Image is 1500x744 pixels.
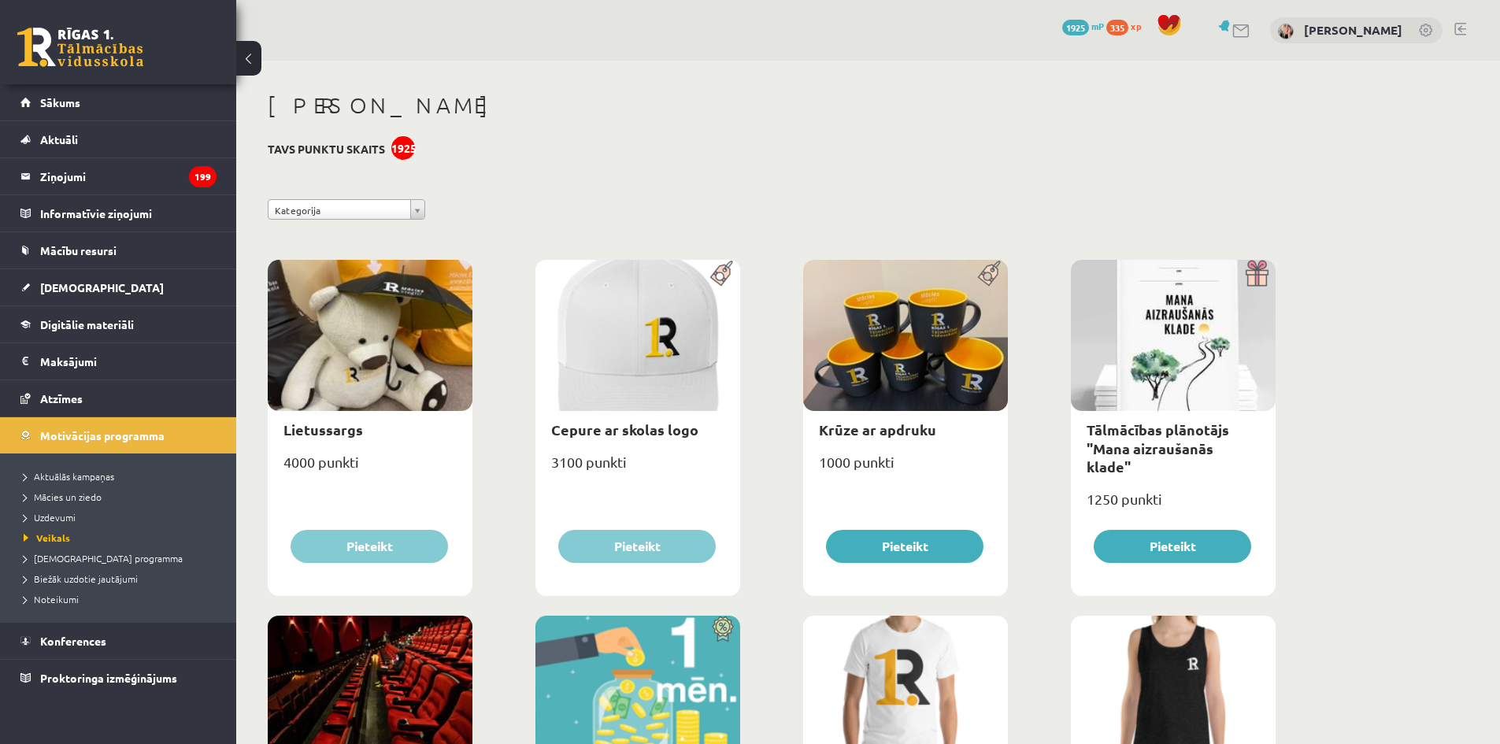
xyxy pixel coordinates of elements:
[40,95,80,109] span: Sākums
[1091,20,1104,32] span: mP
[24,511,76,524] span: Uzdevumi
[275,200,404,220] span: Kategorija
[40,280,164,294] span: [DEMOGRAPHIC_DATA]
[20,84,217,120] a: Sākums
[551,420,698,439] a: Cepure ar skolas logo
[40,391,83,405] span: Atzīmes
[20,158,217,194] a: Ziņojumi199
[1087,420,1229,476] a: Tālmācības plānotājs "Mana aizraušanās klade"
[1062,20,1104,32] a: 1925 mP
[20,623,217,659] a: Konferences
[283,420,363,439] a: Lietussargs
[1094,530,1251,563] button: Pieteikt
[268,449,472,488] div: 4000 punkti
[1131,20,1141,32] span: xp
[558,530,716,563] button: Pieteikt
[20,417,217,453] a: Motivācijas programma
[24,592,220,606] a: Noteikumi
[40,158,217,194] legend: Ziņojumi
[1106,20,1149,32] a: 335 xp
[20,343,217,379] a: Maksājumi
[24,469,220,483] a: Aktuālās kampaņas
[826,530,983,563] button: Pieteikt
[24,531,70,544] span: Veikals
[189,166,217,187] i: 199
[803,449,1008,488] div: 1000 punkti
[24,490,102,503] span: Mācies un ziedo
[1106,20,1128,35] span: 335
[535,449,740,488] div: 3100 punkti
[40,195,217,231] legend: Informatīvie ziņojumi
[24,593,79,605] span: Noteikumi
[972,260,1008,287] img: Populāra prece
[24,572,138,585] span: Biežāk uzdotie jautājumi
[40,428,165,442] span: Motivācijas programma
[40,671,177,685] span: Proktoringa izmēģinājums
[17,28,143,67] a: Rīgas 1. Tālmācības vidusskola
[20,121,217,157] a: Aktuāli
[1240,260,1276,287] img: Dāvana ar pārsteigumu
[20,660,217,696] a: Proktoringa izmēģinājums
[1062,20,1089,35] span: 1925
[24,552,183,564] span: [DEMOGRAPHIC_DATA] programma
[1278,24,1294,39] img: Beāte Poļaka
[705,260,740,287] img: Populāra prece
[268,92,1276,119] h1: [PERSON_NAME]
[391,136,415,160] div: 1925
[705,616,740,642] img: Atlaide
[819,420,936,439] a: Krūze ar apdruku
[40,634,106,648] span: Konferences
[24,490,220,504] a: Mācies un ziedo
[24,551,220,565] a: [DEMOGRAPHIC_DATA] programma
[24,572,220,586] a: Biežāk uzdotie jautājumi
[40,243,117,257] span: Mācību resursi
[268,143,385,156] h3: Tavs punktu skaits
[24,510,220,524] a: Uzdevumi
[20,232,217,268] a: Mācību resursi
[20,380,217,416] a: Atzīmes
[40,317,134,331] span: Digitālie materiāli
[24,470,114,483] span: Aktuālās kampaņas
[24,531,220,545] a: Veikals
[1071,486,1276,525] div: 1250 punkti
[40,132,78,146] span: Aktuāli
[1304,22,1402,38] a: [PERSON_NAME]
[20,195,217,231] a: Informatīvie ziņojumi
[268,199,425,220] a: Kategorija
[291,530,448,563] button: Pieteikt
[40,343,217,379] legend: Maksājumi
[20,306,217,342] a: Digitālie materiāli
[20,269,217,305] a: [DEMOGRAPHIC_DATA]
